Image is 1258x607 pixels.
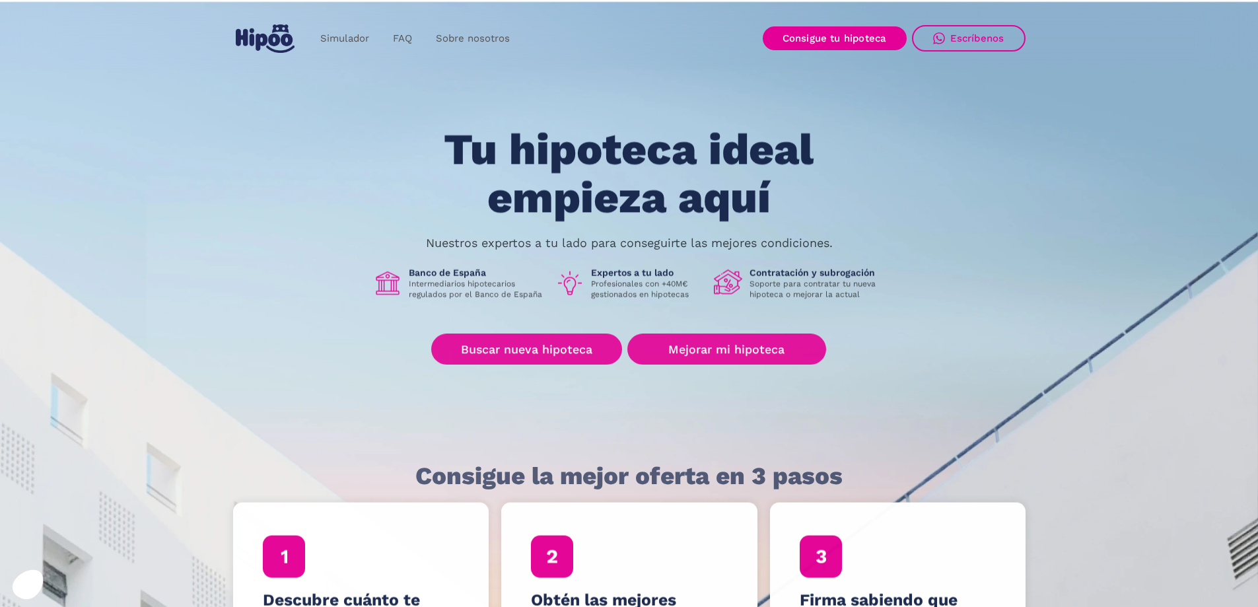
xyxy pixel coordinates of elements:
a: Escríbenos [912,25,1026,52]
a: FAQ [381,26,424,52]
a: Buscar nueva hipoteca [431,334,622,365]
h1: Contratación y subrogación [750,267,886,279]
a: Sobre nosotros [424,26,522,52]
h1: Banco de España [409,267,545,279]
a: Consigue tu hipoteca [763,26,907,50]
p: Nuestros expertos a tu lado para conseguirte las mejores condiciones. [426,238,833,248]
p: Profesionales con +40M€ gestionados en hipotecas [591,279,703,300]
h1: Consigue la mejor oferta en 3 pasos [415,463,843,489]
a: home [233,19,298,58]
p: Intermediarios hipotecarios regulados por el Banco de España [409,279,545,300]
h1: Expertos a tu lado [591,267,703,279]
a: Simulador [308,26,381,52]
p: Soporte para contratar tu nueva hipoteca o mejorar la actual [750,279,886,300]
h1: Tu hipoteca ideal empieza aquí [378,126,879,222]
div: Escríbenos [950,32,1004,44]
a: Mejorar mi hipoteca [627,334,826,365]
